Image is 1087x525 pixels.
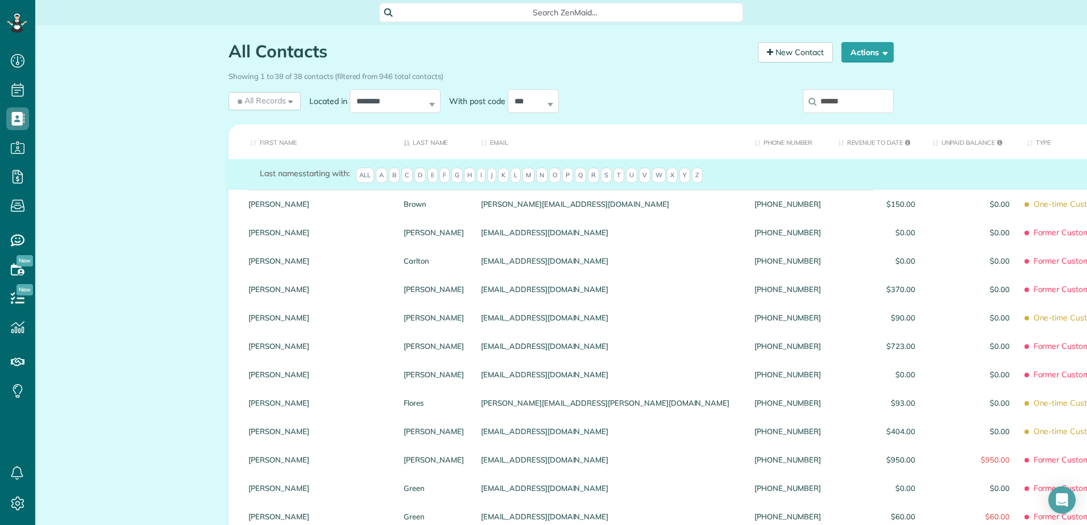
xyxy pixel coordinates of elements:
span: $0.00 [932,228,1010,236]
span: $0.00 [838,484,915,492]
span: R [588,168,599,184]
div: [EMAIL_ADDRESS][DOMAIN_NAME] [472,474,746,502]
span: C [401,168,413,184]
span: M [522,168,534,184]
div: [PHONE_NUMBER] [746,190,829,218]
span: $0.00 [932,314,1010,322]
div: [EMAIL_ADDRESS][DOMAIN_NAME] [472,247,746,275]
span: E [428,168,438,184]
span: U [626,168,637,184]
div: [EMAIL_ADDRESS][DOMAIN_NAME] [472,332,746,360]
span: $60.00 [932,512,1010,520]
label: starting with: [260,168,350,179]
a: [PERSON_NAME] [248,200,387,208]
span: All [356,168,374,184]
a: Brown [404,200,464,208]
a: [PERSON_NAME] [404,456,464,464]
div: [PHONE_NUMBER] [746,247,829,275]
a: [PERSON_NAME] [404,285,464,293]
div: [EMAIL_ADDRESS][DOMAIN_NAME] [472,218,746,247]
div: Showing 1 to 38 of 38 contacts (filtered from 946 total contacts) [229,66,894,82]
span: $0.00 [932,484,1010,492]
a: [PERSON_NAME] [248,342,387,350]
th: Last Name: activate to sort column descending [395,124,473,159]
div: Open Intercom Messenger [1048,486,1076,514]
h1: All Contacts [229,42,749,61]
span: $0.00 [932,370,1010,378]
th: Email: activate to sort column ascending [472,124,746,159]
a: [PERSON_NAME] [248,257,387,265]
span: O [549,168,561,184]
a: [PERSON_NAME] [248,399,387,407]
a: New Contact [758,42,833,63]
div: [PHONE_NUMBER] [746,417,829,445]
span: B [389,168,400,184]
div: [EMAIL_ADDRESS][DOMAIN_NAME] [472,445,746,474]
a: [PERSON_NAME] [248,314,387,322]
div: [PERSON_NAME][EMAIL_ADDRESS][DOMAIN_NAME] [472,190,746,218]
a: [PERSON_NAME] [248,285,387,293]
span: $0.00 [838,370,915,378]
div: [PHONE_NUMBER] [746,332,829,360]
label: Located in [301,95,350,107]
a: [PERSON_NAME] [404,427,464,435]
div: [PHONE_NUMBER] [746,275,829,303]
a: [PERSON_NAME] [248,512,387,520]
span: All Records [235,95,286,106]
span: L [511,168,521,184]
span: $90.00 [838,314,915,322]
th: Revenue to Date: activate to sort column ascending [829,124,924,159]
span: J [487,168,496,184]
span: Q [575,168,586,184]
div: [EMAIL_ADDRESS][DOMAIN_NAME] [472,360,746,389]
span: $723.00 [838,342,915,350]
span: $60.00 [838,512,915,520]
span: $0.00 [932,427,1010,435]
div: [EMAIL_ADDRESS][DOMAIN_NAME] [472,275,746,303]
div: [PHONE_NUMBER] [746,360,829,389]
a: [PERSON_NAME] [248,427,387,435]
a: [PERSON_NAME] [248,484,387,492]
span: $0.00 [838,228,915,236]
a: [PERSON_NAME] [248,228,387,236]
a: [PERSON_NAME] [404,314,464,322]
a: [PERSON_NAME] [248,456,387,464]
span: H [464,168,475,184]
span: $0.00 [932,399,1010,407]
div: [EMAIL_ADDRESS][DOMAIN_NAME] [472,303,746,332]
span: $0.00 [932,285,1010,293]
span: $404.00 [838,427,915,435]
span: $0.00 [932,257,1010,265]
span: P [562,168,573,184]
div: [PHONE_NUMBER] [746,218,829,247]
span: $0.00 [932,342,1010,350]
div: [PHONE_NUMBER] [746,389,829,417]
a: [PERSON_NAME] [248,370,387,378]
span: $0.00 [932,200,1010,208]
span: A [376,168,387,184]
span: V [639,168,650,184]
span: $150.00 [838,200,915,208]
a: Flores [404,399,464,407]
th: Unpaid Balance: activate to sort column ascending [924,124,1018,159]
span: $370.00 [838,285,915,293]
a: Green [404,484,464,492]
a: Carlton [404,257,464,265]
span: F [439,168,450,184]
button: Actions [841,42,894,63]
span: G [451,168,463,184]
span: Last names [260,168,302,178]
span: K [498,168,509,184]
div: [PHONE_NUMBER] [746,474,829,502]
span: T [613,168,624,184]
span: Z [692,168,703,184]
div: [PERSON_NAME][EMAIL_ADDRESS][PERSON_NAME][DOMAIN_NAME] [472,389,746,417]
div: [PHONE_NUMBER] [746,445,829,474]
span: $0.00 [838,257,915,265]
span: W [652,168,666,184]
a: [PERSON_NAME] [404,228,464,236]
span: New [16,255,33,266]
span: New [16,284,33,295]
span: S [601,168,612,184]
th: First Name: activate to sort column ascending [229,124,395,159]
